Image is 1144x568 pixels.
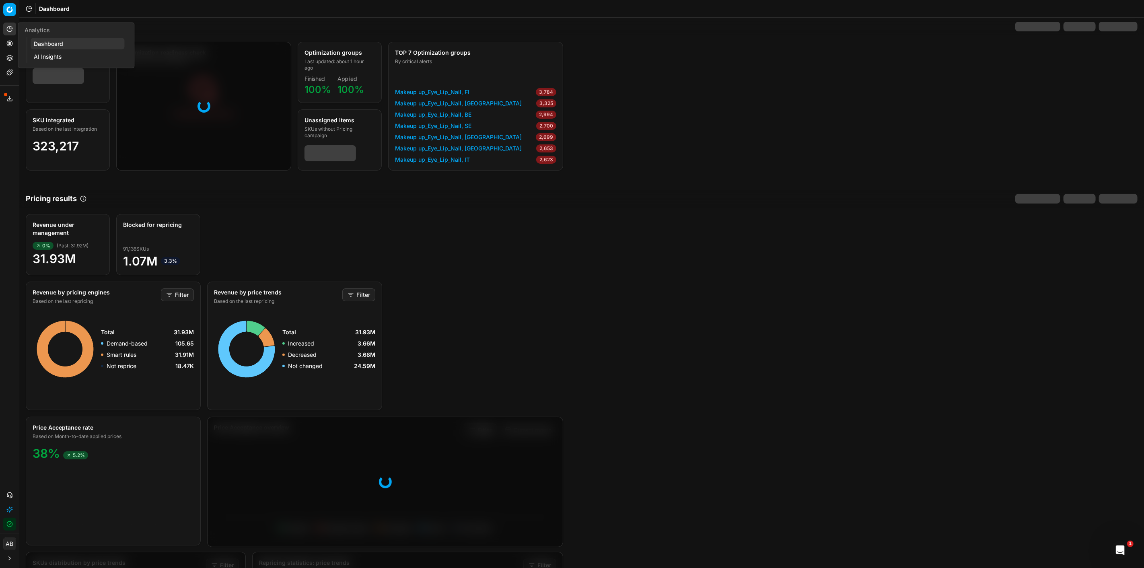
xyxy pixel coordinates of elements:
[355,328,375,336] span: 31.93M
[395,49,555,57] div: TOP 7 Optimization groups
[395,133,522,141] a: Makeup up_Eye_Lip_Nail, [GEOGRAPHIC_DATA]
[33,288,159,296] div: Revenue by pricing engines
[33,221,101,237] div: Revenue under management
[31,38,124,49] a: Dashboard
[161,288,194,301] button: Filter
[175,340,194,348] span: 105.65
[337,76,364,82] dt: Applied
[536,156,556,164] span: 2,623
[395,99,522,107] a: Makeup up_Eye_Lip_Nail, [GEOGRAPHIC_DATA]
[3,537,16,550] button: AB
[305,84,331,95] span: 100%
[123,254,193,268] span: 1.07M
[33,139,79,153] span: 323,217
[395,111,471,119] a: Makeup up_Eye_Lip_Nail, BE
[33,126,101,132] div: Based on the last integration
[107,362,136,370] p: Not reprice
[288,362,323,370] p: Not changed
[63,451,88,459] span: 5.2%
[288,351,317,359] p: Decreased
[214,298,341,305] div: Based on the last repricing
[395,156,470,164] a: Makeup up_Eye_Lip_Nail, IT
[536,88,556,96] span: 3,784
[33,242,53,250] span: 0%
[536,144,556,152] span: 2,653
[4,538,16,550] span: AB
[395,144,522,152] a: Makeup up_Eye_Lip_Nail, [GEOGRAPHIC_DATA]
[25,27,50,33] span: Analytics
[536,133,556,141] span: 2,699
[305,49,373,57] div: Optimization groups
[536,122,556,130] span: 2,700
[39,5,70,13] nav: breadcrumb
[123,221,192,229] div: Blocked for repricing
[26,193,77,204] h2: Pricing results
[305,126,373,139] div: SKUs without Pricing campaign
[288,340,314,348] p: Increased
[1127,541,1134,547] span: 1
[358,351,375,359] span: 3.68M
[1111,541,1130,560] iframe: Intercom live chat
[31,51,124,62] a: AI Insights
[107,340,148,348] p: Demand-based
[395,58,555,65] div: By critical alerts
[282,328,296,336] span: Total
[33,116,101,124] div: SKU integrated
[33,446,60,461] span: 38%
[175,351,194,359] span: 31.91M
[39,5,70,13] span: Dashboard
[305,58,373,71] div: Last updated: about 1 hour ago
[174,328,194,336] span: 31.93M
[33,298,159,305] div: Based on the last repricing
[123,246,149,252] span: 91,136 SKUs
[337,84,364,95] span: 100%
[26,21,95,32] h2: Optimization status
[175,362,194,370] span: 18.47K
[33,251,103,266] span: 31.93M
[342,288,375,301] button: Filter
[395,88,469,96] a: Makeup up_Eye_Lip_Nail, FI
[395,122,471,130] a: Makeup up_Eye_Lip_Nail, SE
[305,116,373,124] div: Unassigned items
[57,243,88,249] span: ( Past : 31.92M )
[354,362,375,370] span: 24.59M
[33,424,192,432] div: Price Acceptance rate
[214,288,341,296] div: Revenue by price trends
[536,111,556,119] span: 2,994
[33,433,192,440] div: Based on Month-to-date applied prices
[101,328,115,336] span: Total
[305,76,331,82] dt: Finished
[107,351,136,359] p: Smart rules
[536,99,556,107] span: 3,325
[358,340,375,348] span: 3.66M
[161,257,180,265] span: 3.3%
